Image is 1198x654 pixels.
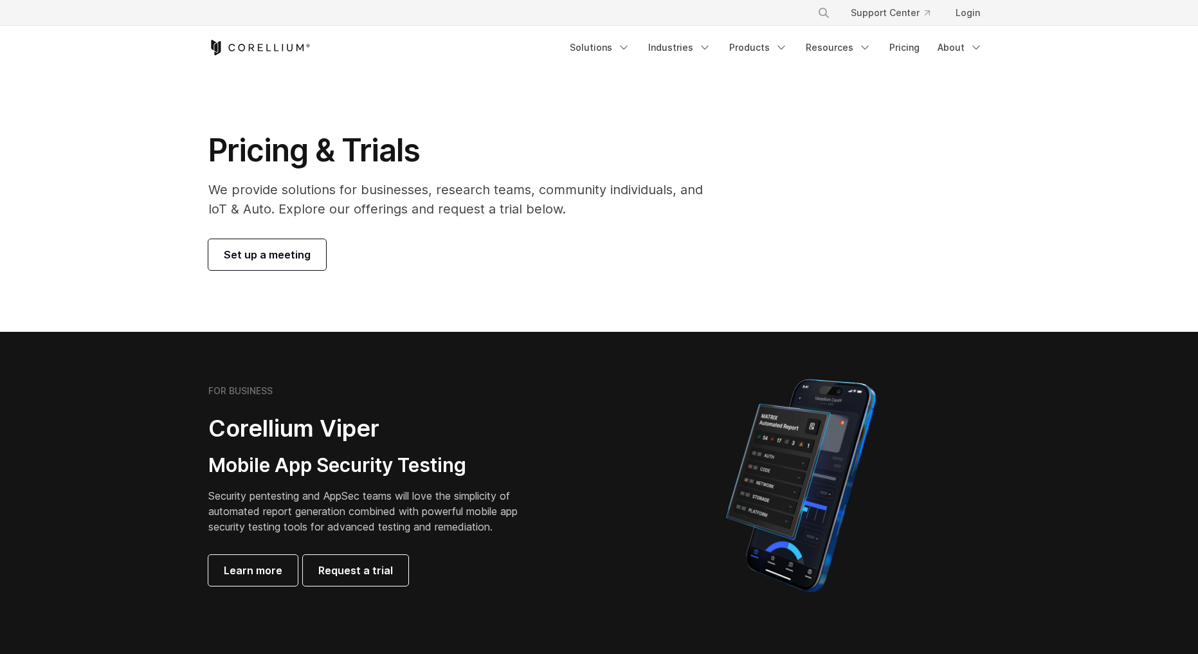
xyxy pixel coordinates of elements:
[882,36,927,59] a: Pricing
[224,247,311,262] span: Set up a meeting
[640,36,719,59] a: Industries
[840,1,940,24] a: Support Center
[208,555,298,586] a: Learn more
[704,373,898,598] img: Corellium MATRIX automated report on iPhone showing app vulnerability test results across securit...
[224,563,282,578] span: Learn more
[930,36,990,59] a: About
[208,40,311,55] a: Corellium Home
[318,563,393,578] span: Request a trial
[562,36,990,59] div: Navigation Menu
[208,414,538,443] h2: Corellium Viper
[722,36,795,59] a: Products
[208,180,721,219] p: We provide solutions for businesses, research teams, community individuals, and IoT & Auto. Explo...
[562,36,638,59] a: Solutions
[208,131,721,170] h1: Pricing & Trials
[945,1,990,24] a: Login
[802,1,990,24] div: Navigation Menu
[208,239,326,270] a: Set up a meeting
[303,555,408,586] a: Request a trial
[208,453,538,478] h3: Mobile App Security Testing
[798,36,879,59] a: Resources
[208,488,538,534] p: Security pentesting and AppSec teams will love the simplicity of automated report generation comb...
[208,385,273,397] h6: FOR BUSINESS
[812,1,835,24] button: Search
